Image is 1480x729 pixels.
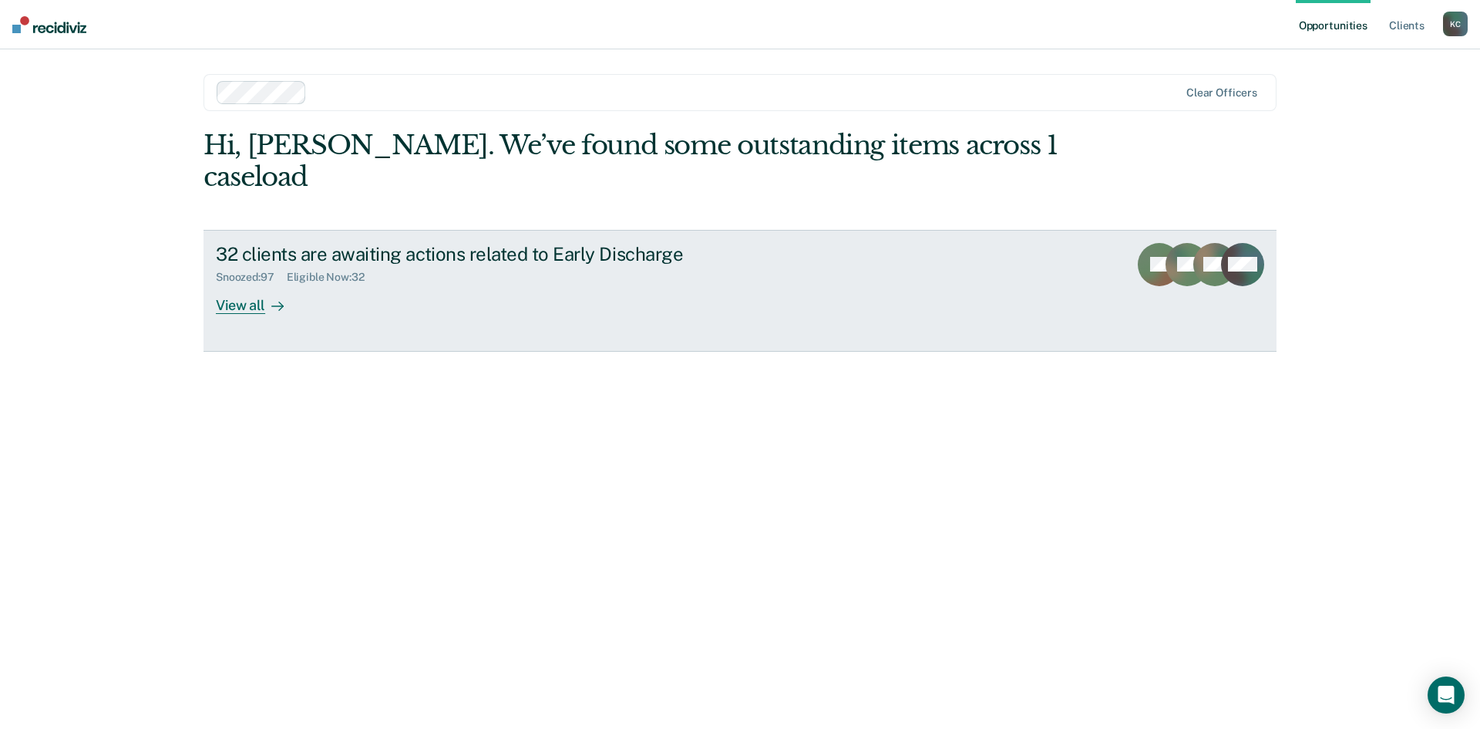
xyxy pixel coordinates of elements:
[1428,677,1465,714] div: Open Intercom Messenger
[216,271,287,284] div: Snoozed : 97
[1443,12,1468,36] div: K C
[216,284,302,314] div: View all
[1186,86,1257,100] div: Clear officers
[12,16,86,33] img: Recidiviz
[216,243,757,265] div: 32 clients are awaiting actions related to Early Discharge
[1443,12,1468,36] button: KC
[203,130,1062,193] div: Hi, [PERSON_NAME]. We’ve found some outstanding items across 1 caseload
[287,271,377,284] div: Eligible Now : 32
[203,230,1276,352] a: 32 clients are awaiting actions related to Early DischargeSnoozed:97Eligible Now:32View all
